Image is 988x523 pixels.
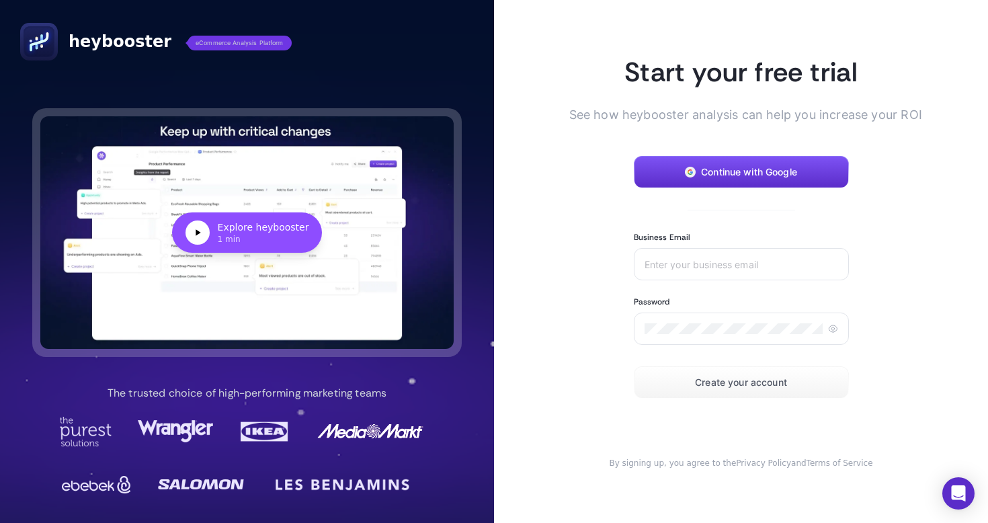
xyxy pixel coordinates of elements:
[218,220,309,234] div: Explore heybooster
[188,36,292,50] span: eCommerce Analysis Platform
[59,471,134,498] img: Ebebek
[736,458,791,468] a: Privacy Policy
[634,156,849,188] button: Continue with Google
[238,417,292,446] img: Ikea
[591,54,892,89] h1: Start your free trial
[942,477,975,510] div: Open Intercom Messenger
[69,31,171,52] span: heybooster
[267,469,418,501] img: LesBenjamin
[695,377,787,388] span: Create your account
[807,458,873,468] a: Terms of Service
[634,296,670,307] label: Password
[138,417,213,446] img: Wrangler
[108,385,386,401] p: The trusted choice of high-performing marketing teams
[591,458,892,469] div: and
[645,259,838,270] input: Enter your business email
[317,417,424,446] img: MediaMarkt
[40,116,454,349] button: Explore heybooster1 min
[20,23,292,61] a: heyboostereCommerce Analysis Platform
[218,234,309,245] div: 1 min
[701,167,797,177] span: Continue with Google
[59,417,113,446] img: Purest
[634,366,849,399] button: Create your account
[158,471,244,498] img: Salomon
[634,232,691,243] label: Business Email
[609,458,736,468] span: By signing up, you agree to the
[569,106,892,124] span: See how heybooster analysis can help you increase your ROI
